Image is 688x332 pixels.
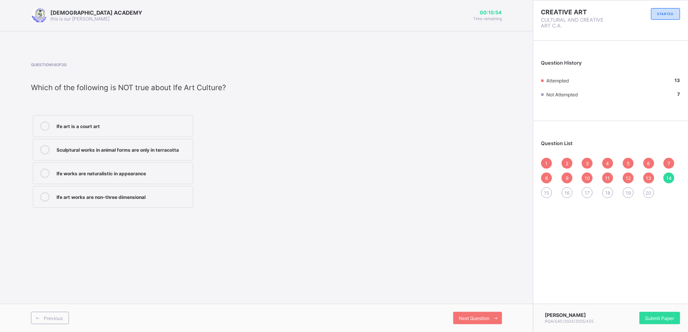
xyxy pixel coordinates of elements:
[459,315,490,321] span: Next Question
[541,8,611,16] span: CREATIVE ART
[474,16,502,21] span: Time remaining
[57,192,189,200] div: Ife art works are non-three dimensional
[647,161,650,166] span: 6
[678,91,680,97] b: 7
[645,315,674,321] span: Submit Paper
[31,83,226,92] span: Which of the following is NOT true about Ife Art Culture?
[564,190,570,196] span: 16
[541,60,582,66] span: Question History
[675,77,680,83] b: 13
[44,315,63,321] span: Previous
[541,17,611,29] span: CULTURAL AND CREATIVE ART C.A.
[57,169,189,176] div: Ife works are naturalistic in appearance
[646,175,652,181] span: 13
[545,319,594,323] span: RQA/SAF/2024/2025/455
[545,312,594,318] span: [PERSON_NAME]
[626,190,631,196] span: 19
[57,145,189,153] div: Sculptural works in animal forms are only in terracotta
[606,175,610,181] span: 11
[546,78,569,84] span: Attempted
[546,161,548,166] span: 1
[566,175,568,181] span: 9
[657,12,674,16] span: STARTED
[541,140,573,146] span: Question List
[627,161,630,166] span: 5
[474,10,502,15] span: 00:15:54
[566,161,568,166] span: 2
[57,122,189,129] div: Ife art is a court art
[666,175,672,181] span: 14
[606,190,611,196] span: 18
[646,190,652,196] span: 20
[585,175,590,181] span: 10
[546,175,548,181] span: 8
[31,62,305,67] span: Question 14 of 20
[586,161,589,166] span: 3
[606,161,609,166] span: 4
[546,92,578,98] span: Not Attempted
[626,175,631,181] span: 12
[585,190,590,196] span: 17
[50,9,142,16] span: [DEMOGRAPHIC_DATA] ACADEMY
[668,161,671,166] span: 7
[31,83,305,98] p: ​
[544,190,549,196] span: 15
[50,16,110,22] span: this is our [PERSON_NAME]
